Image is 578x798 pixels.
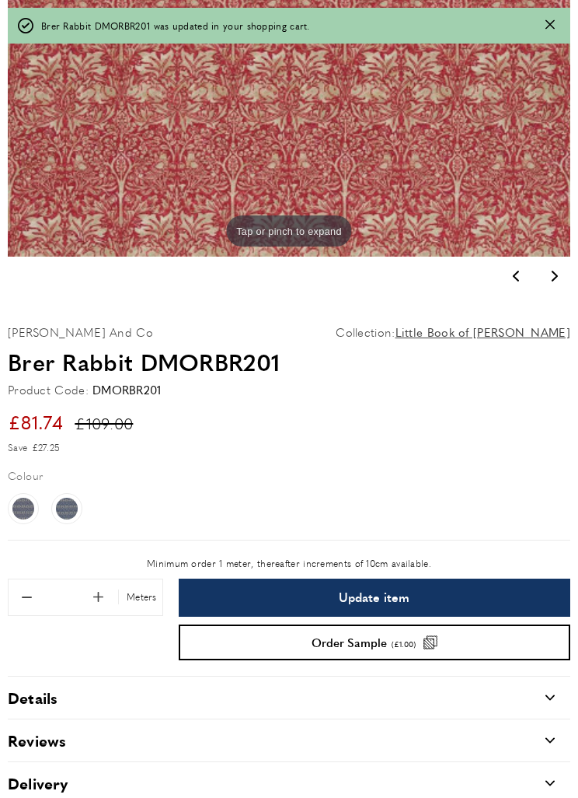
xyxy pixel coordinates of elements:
a: Brer Rabbit DMFPBR205 [8,493,39,524]
a: Brer Rabbit DMORBR205 [51,493,82,524]
button: Add 0.1 to quantity [82,581,114,614]
span: Update item [339,591,409,604]
button: Close message [545,18,555,33]
strong: Product Code [8,380,89,399]
div: DMORBR201 [92,380,162,399]
button: Update item [179,579,570,617]
p: Colour [8,467,43,484]
a: Little Book of [PERSON_NAME] [395,323,570,341]
h2: Reviews [8,730,66,751]
img: Brer Rabbit DMFPBR205 [12,498,34,520]
span: Order Sample [312,636,387,648]
h2: Delivery [8,772,68,794]
button: Remove 0.1 from quantity [10,581,43,614]
span: (£1.00) [392,640,416,648]
p: Minimum order 1 meter, thereafter increments of 10cm available. [8,556,570,571]
span: £27.25 [32,441,60,454]
span: Brer Rabbit DMORBR201 was updated in your shopping cart. [41,18,310,33]
span: £81.74 [8,408,64,435]
h1: Brer Rabbit DMORBR201 [8,345,570,378]
p: Collection: [336,323,570,341]
p: [PERSON_NAME] And Co [8,323,153,341]
img: Brer Rabbit DMORBR205 [56,498,78,520]
button: Order Sample (£1.00) [179,625,570,660]
div: Meters [118,590,161,604]
span: £109.00 [75,412,133,434]
span: Save [8,440,27,455]
h2: Details [8,687,57,709]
